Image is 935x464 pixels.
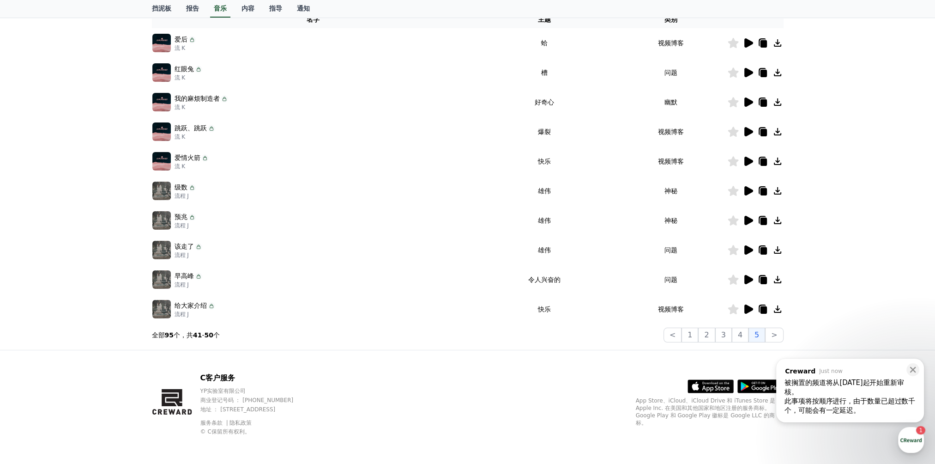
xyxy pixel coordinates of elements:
[152,152,171,171] img: 音乐
[152,5,171,12] font: 挡泥板
[152,63,171,82] img: 音乐
[614,11,727,28] th: 类别
[229,420,252,426] a: 隐私政策
[682,328,698,342] button: 1
[664,328,682,342] button: <
[104,177,169,186] div: [DATE]开始审核了么
[152,34,171,52] img: 音乐
[614,265,727,294] td: 问题
[27,131,156,159] div: 目前被搁置的频道数量已达数千个，从[DATE]起将开始对这些被搁置的频道进行逐一复审。
[175,94,220,104] p: 我的麻烦制造者
[765,328,783,342] button: >
[205,331,213,339] strong: 50
[474,147,614,176] td: 快乐
[269,5,282,12] font: 指导
[474,206,614,235] td: 雄伟
[27,112,156,131] div: 自15日政策强化以来，所有包含版权内容的频道均已被搁置处理。
[175,64,194,74] p: 红眼兔
[175,44,196,52] p: 流 K
[5,5,29,23] button: 1
[186,5,199,12] font: 报告
[175,133,215,140] p: 流 K
[175,183,187,192] p: 级数
[27,94,156,112] div: CReward 会在审核频道内容后进行批准处理。
[175,311,215,318] p: 流程 J
[200,428,311,435] p: © C保留所有权利。
[474,235,614,265] td: 雄伟
[214,5,227,12] font: 音乐
[614,28,727,58] td: 视频博客
[200,387,311,395] p: YP实验室有限公司
[297,5,310,12] font: 通知
[474,294,614,324] td: 快乐
[152,93,171,111] img: 音乐
[474,265,614,294] td: 令人兴奋的
[698,328,715,342] button: 2
[78,57,169,66] div: 绑定了好几天 为什么还没通过
[614,294,727,324] td: 视频博客
[109,204,113,211] span: ?
[636,397,784,427] p: App Store、iCloud、iCloud Drive 和 iTunes Store 是 Apple Inc. 在美国和其他国家和地区注册的服务商标。Google Play 和 Google...
[152,122,171,141] img: 音乐
[193,331,202,339] strong: 41
[175,271,194,281] p: 早高峰
[474,58,614,87] td: 槽
[175,251,202,259] p: 流程 J
[152,241,171,259] img: 音乐
[614,58,727,87] td: 问题
[474,176,614,206] td: 雄伟
[97,204,109,211] span: 中文
[704,330,709,340] font: 2
[754,330,759,341] font: 5
[175,163,209,170] p: 流 K
[688,330,692,340] font: 1
[614,117,727,147] td: 视频博客
[200,397,311,404] p: 商业登记号码 ： [PHONE_NUMBER]
[87,204,109,212] button: 中文
[738,330,742,340] font: 4
[152,211,171,230] img: 音乐
[175,104,228,111] p: 流 K
[614,176,727,206] td: 神秘
[175,192,196,200] p: 流程 J
[152,270,171,289] img: 音乐
[112,204,162,212] button: 是的，请更改它。
[152,330,220,340] p: 全部 个，共 - 个
[175,123,207,133] p: 跳跃、跳跃
[27,85,156,94] div: 您好，
[614,147,727,176] td: 视频博客
[474,28,614,58] td: 蛤
[732,328,748,342] button: 4
[474,117,614,147] td: 爆裂
[175,242,194,251] p: 该走了
[50,5,70,15] div: C奖励
[75,204,81,211] span: 为
[614,206,727,235] td: 神秘
[614,235,727,265] td: 问题
[474,11,614,28] th: 主题
[200,420,229,426] a: 服务条款
[18,10,21,17] span: 1
[175,222,196,229] p: 流程 J
[715,328,732,342] button: 3
[152,11,475,28] th: 名字
[474,87,614,117] td: 好奇心
[21,204,75,211] span: 您想将语言英语更改
[165,331,174,339] strong: 95
[748,328,765,342] button: 5
[200,406,311,413] p: 地址 ： [STREET_ADDRESS]
[175,212,187,222] p: 预兆
[175,35,187,44] p: 爱后
[27,231,156,249] div: 被搁置的频道将从[DATE]起开始重新审核。
[175,74,202,81] p: 流 K
[614,87,727,117] td: 幽默
[241,5,254,12] font: 内容
[175,153,200,163] p: 爱情火箭
[21,204,87,211] font: 吗
[175,301,207,311] p: 给大家介绍
[152,182,171,200] img: 音乐
[152,300,171,318] img: 音乐
[200,372,311,384] p: C客户服务
[50,15,84,23] div: 几分钟内回复
[27,249,156,268] div: 此事项将按顺序进行，由于数量已超过数千个，可能会有一定延迟。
